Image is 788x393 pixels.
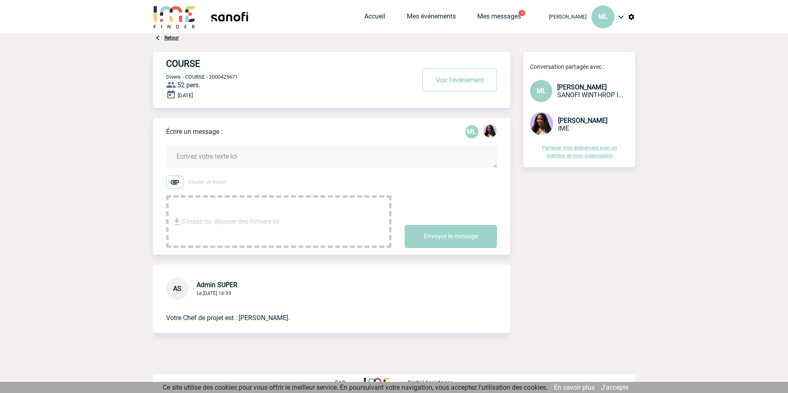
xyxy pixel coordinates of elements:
button: 1 [518,10,525,16]
a: J'accepte [601,384,629,391]
span: Ajouter un fichier [188,179,226,185]
img: file_download.svg [172,217,182,227]
p: Digital Assistance [408,379,453,386]
a: Mes événements [407,12,456,24]
img: 131234-0.jpg [530,112,553,135]
a: Mes messages [477,12,521,24]
p: Écrire un message : [166,128,223,136]
a: Accueil [364,12,385,24]
p: FAQ [335,379,346,386]
img: http://www.idealmeetingsevents.fr/ [364,378,389,388]
span: Ce site utilise des cookies pour vous offrir le meilleur service. En poursuivant votre navigation... [163,384,548,391]
span: 52 pers. [177,81,200,89]
a: Partager mon événement avec un membre de mon organisation [542,145,617,159]
span: Glissez ou déposer des fichiers ici [182,201,279,242]
span: Divers - COURSE - 2000425671 [166,74,238,80]
span: AS [173,285,181,292]
a: En savoir plus [554,384,595,391]
span: SANOFI WINTHROP INDUSTRIE [557,91,623,99]
p: Conversation partagée avec : [530,63,635,70]
img: IME-Finder [153,5,196,28]
span: IME [558,124,569,132]
img: 131234-0.jpg [483,124,497,138]
span: [PERSON_NAME] [558,117,607,124]
span: Admin SUPER [197,281,237,289]
a: Retour [164,35,179,41]
span: [PERSON_NAME] [549,14,586,20]
span: [DATE] [178,92,193,98]
div: Maguie LEBLOND [465,125,478,138]
span: ML [598,13,608,21]
span: [PERSON_NAME] [557,83,607,91]
p: ML [465,125,478,138]
div: Jessica NETO BOGALHO [483,124,497,139]
h4: COURSE [166,58,391,69]
button: Envoyer le message [405,225,497,248]
p: Votre Chef de projet est : [PERSON_NAME]. [166,300,474,323]
button: Voir l'événement [422,68,497,91]
a: FAQ [335,378,364,386]
span: ML [537,87,546,95]
span: Le [DATE] 16:39 [197,290,231,296]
